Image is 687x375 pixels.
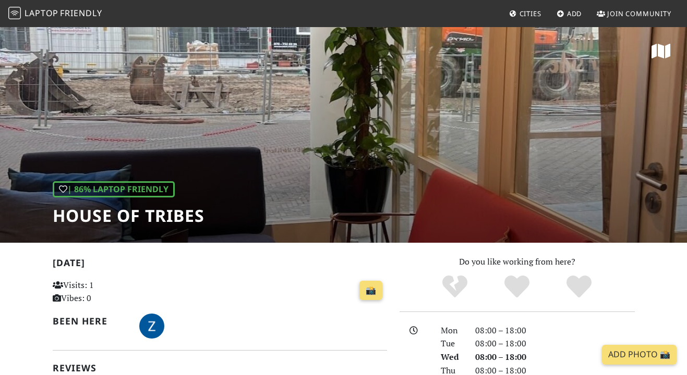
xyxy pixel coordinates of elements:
[486,274,548,300] div: Yes
[25,7,58,19] span: Laptop
[435,337,469,351] div: Tue
[53,257,387,272] h2: [DATE]
[552,4,586,23] a: Add
[469,351,641,364] div: 08:00 – 18:00
[548,274,610,300] div: Definitely!
[435,324,469,337] div: Mon
[469,324,641,337] div: 08:00 – 18:00
[520,9,541,18] span: Cities
[139,314,164,339] img: 5063-zoe.jpg
[424,274,486,300] div: No
[359,281,382,301] a: 📸
[60,7,102,19] span: Friendly
[607,9,671,18] span: Join Community
[53,206,204,226] h1: House of Tribes
[139,319,164,331] span: foodzoen
[567,9,582,18] span: Add
[8,5,102,23] a: LaptopFriendly LaptopFriendly
[505,4,546,23] a: Cities
[469,337,641,351] div: 08:00 – 18:00
[435,351,469,364] div: Wed
[53,316,127,327] h2: Been here
[53,279,156,305] p: Visits: 1 Vibes: 0
[602,345,677,365] a: Add Photo 📸
[8,7,21,19] img: LaptopFriendly
[593,4,676,23] a: Join Community
[53,362,387,373] h2: Reviews
[53,181,175,198] div: In general, do you like working from here?
[400,255,635,269] p: Do you like working from here?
